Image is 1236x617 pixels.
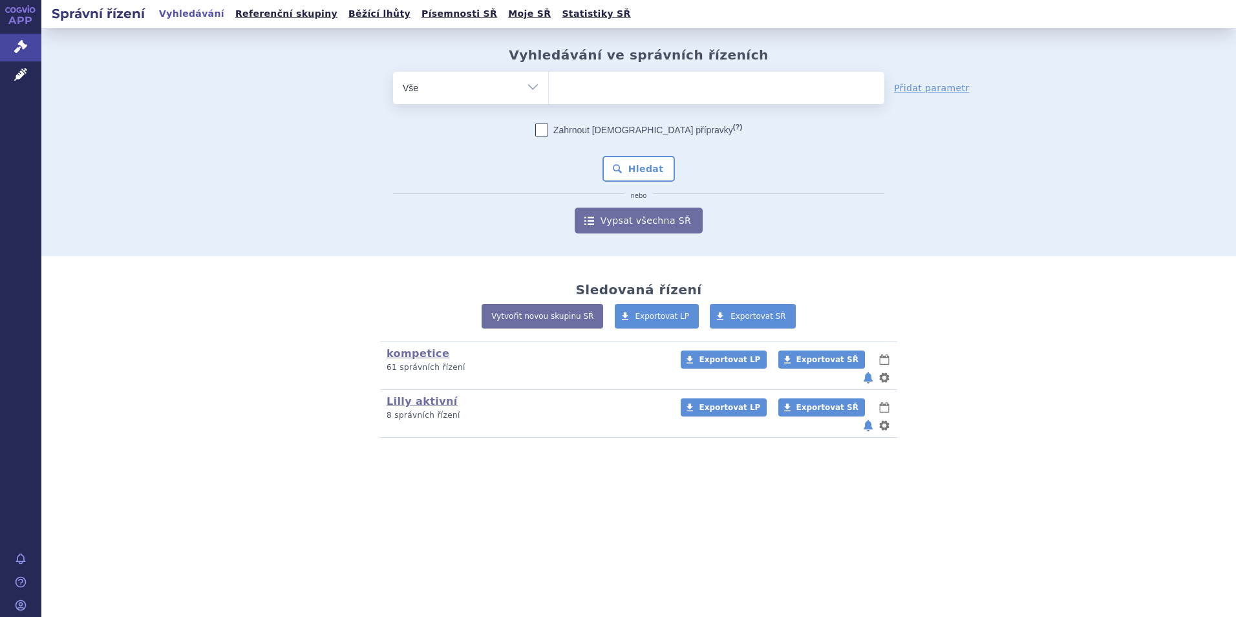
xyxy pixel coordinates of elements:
[418,5,501,23] a: Písemnosti SŘ
[231,5,341,23] a: Referenční skupiny
[878,418,891,433] button: nastavení
[535,124,742,136] label: Zahrnout [DEMOGRAPHIC_DATA] přípravky
[681,351,767,369] a: Exportovat LP
[878,370,891,385] button: nastavení
[558,5,634,23] a: Statistiky SŘ
[699,403,760,412] span: Exportovat LP
[778,351,865,369] a: Exportovat SŘ
[387,347,449,360] a: kompetice
[615,304,699,329] a: Exportovat LP
[878,400,891,415] button: lhůty
[778,398,865,417] a: Exportovat SŘ
[710,304,796,329] a: Exportovat SŘ
[602,156,676,182] button: Hledat
[796,355,858,364] span: Exportovat SŘ
[862,418,875,433] button: notifikace
[387,395,458,407] a: Lilly aktivní
[509,47,769,63] h2: Vyhledávání ve správních řízeních
[575,208,703,233] a: Vypsat všechna SŘ
[681,398,767,417] a: Exportovat LP
[730,312,786,321] span: Exportovat SŘ
[504,5,555,23] a: Moje SŘ
[624,192,654,200] i: nebo
[862,370,875,385] button: notifikace
[345,5,414,23] a: Běžící lhůty
[41,5,155,23] h2: Správní řízení
[878,352,891,367] button: lhůty
[155,5,228,23] a: Vyhledávání
[699,355,760,364] span: Exportovat LP
[482,304,603,329] a: Vytvořit novou skupinu SŘ
[575,282,701,298] h2: Sledovaná řízení
[635,312,690,321] span: Exportovat LP
[387,362,664,373] p: 61 správních řízení
[733,123,742,131] abbr: (?)
[894,81,970,94] a: Přidat parametr
[387,410,664,421] p: 8 správních řízení
[796,403,858,412] span: Exportovat SŘ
